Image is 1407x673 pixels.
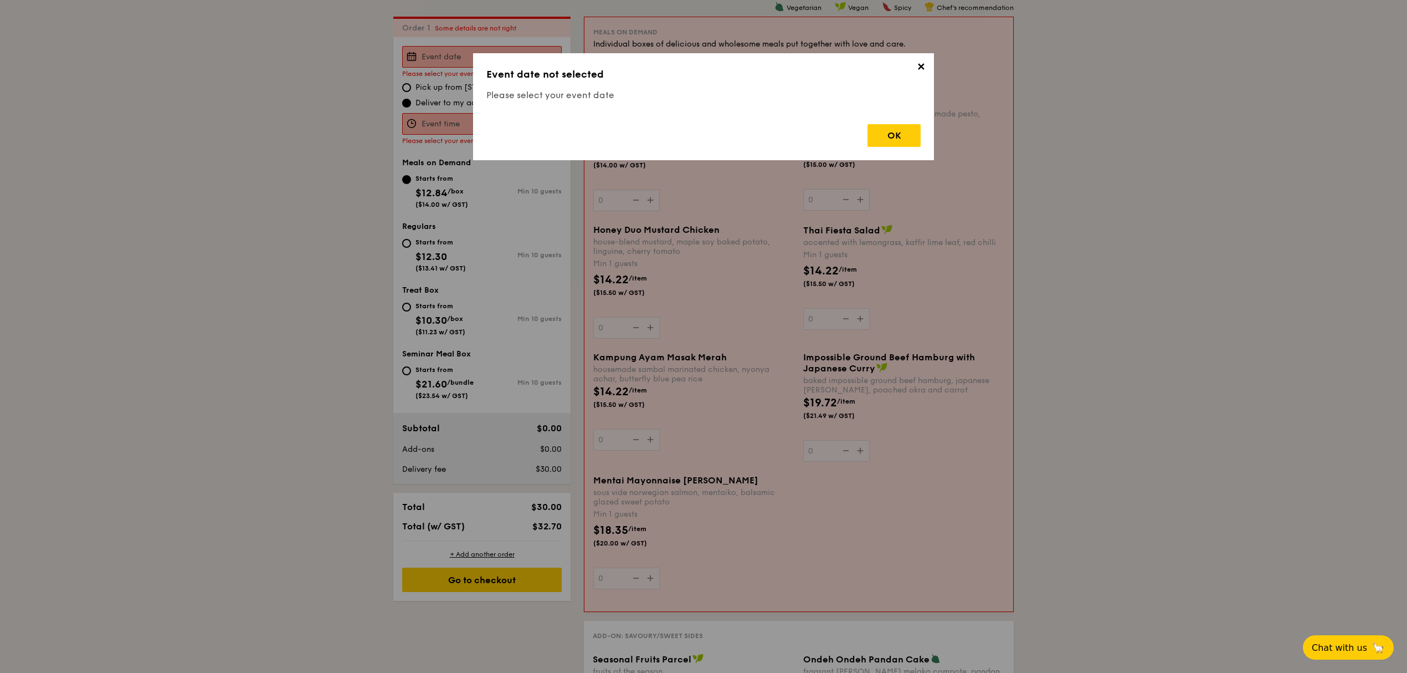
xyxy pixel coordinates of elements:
[1372,641,1385,654] span: 🦙
[1312,643,1367,653] span: Chat with us
[913,61,928,77] span: ✕
[486,67,921,82] h3: Event date not selected
[1303,635,1394,660] button: Chat with us🦙
[867,124,921,147] div: OK
[486,89,921,102] h4: Please select your event date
